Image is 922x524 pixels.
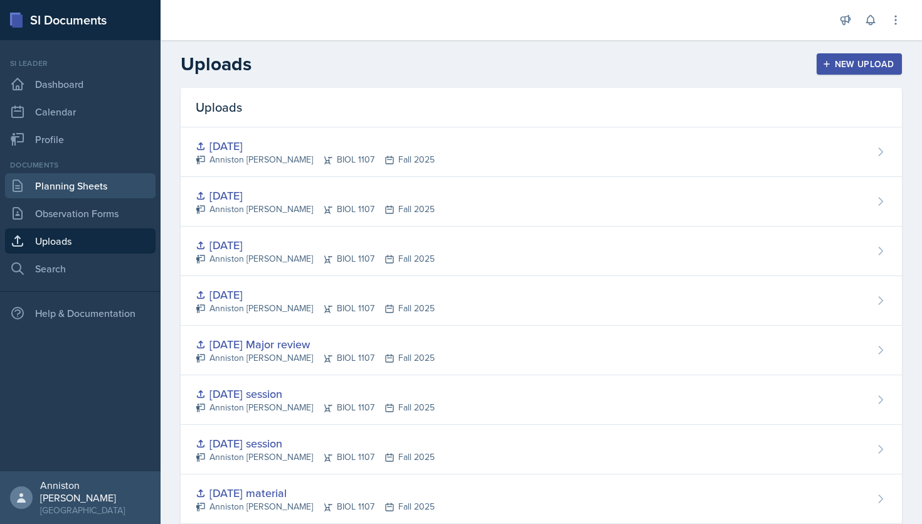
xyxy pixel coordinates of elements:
a: Observation Forms [5,201,156,226]
a: Profile [5,127,156,152]
div: Anniston [PERSON_NAME] BIOL 1107 Fall 2025 [196,500,435,513]
div: [DATE] [196,187,435,204]
div: [DATE] session [196,435,435,452]
div: [DATE] Major review [196,336,435,353]
a: [DATE] session Anniston [PERSON_NAME]BIOL 1107Fall 2025 [181,375,902,425]
div: [DATE] material [196,484,435,501]
a: [DATE] Major review Anniston [PERSON_NAME]BIOL 1107Fall 2025 [181,326,902,375]
div: Anniston [PERSON_NAME] BIOL 1107 Fall 2025 [196,302,435,315]
a: [DATE] session Anniston [PERSON_NAME]BIOL 1107Fall 2025 [181,425,902,474]
div: Documents [5,159,156,171]
div: Uploads [181,88,902,127]
div: Anniston [PERSON_NAME] BIOL 1107 Fall 2025 [196,252,435,265]
div: Anniston [PERSON_NAME] BIOL 1107 Fall 2025 [196,351,435,365]
div: Anniston [PERSON_NAME] BIOL 1107 Fall 2025 [196,401,435,414]
button: New Upload [817,53,903,75]
div: Help & Documentation [5,301,156,326]
a: [DATE] Anniston [PERSON_NAME]BIOL 1107Fall 2025 [181,276,902,326]
a: [DATE] Anniston [PERSON_NAME]BIOL 1107Fall 2025 [181,227,902,276]
a: Calendar [5,99,156,124]
a: Uploads [5,228,156,254]
div: [GEOGRAPHIC_DATA] [40,504,151,516]
a: [DATE] Anniston [PERSON_NAME]BIOL 1107Fall 2025 [181,177,902,227]
div: [DATE] [196,137,435,154]
a: Dashboard [5,72,156,97]
div: Anniston [PERSON_NAME] BIOL 1107 Fall 2025 [196,153,435,166]
div: Si leader [5,58,156,69]
div: [DATE] session [196,385,435,402]
a: [DATE] Anniston [PERSON_NAME]BIOL 1107Fall 2025 [181,127,902,177]
div: New Upload [825,59,894,69]
a: Search [5,256,156,281]
div: Anniston [PERSON_NAME] BIOL 1107 Fall 2025 [196,451,435,464]
div: [DATE] [196,286,435,303]
div: Anniston [PERSON_NAME] [40,479,151,504]
a: Planning Sheets [5,173,156,198]
div: Anniston [PERSON_NAME] BIOL 1107 Fall 2025 [196,203,435,216]
h2: Uploads [181,53,252,75]
a: [DATE] material Anniston [PERSON_NAME]BIOL 1107Fall 2025 [181,474,902,524]
div: [DATE] [196,237,435,254]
